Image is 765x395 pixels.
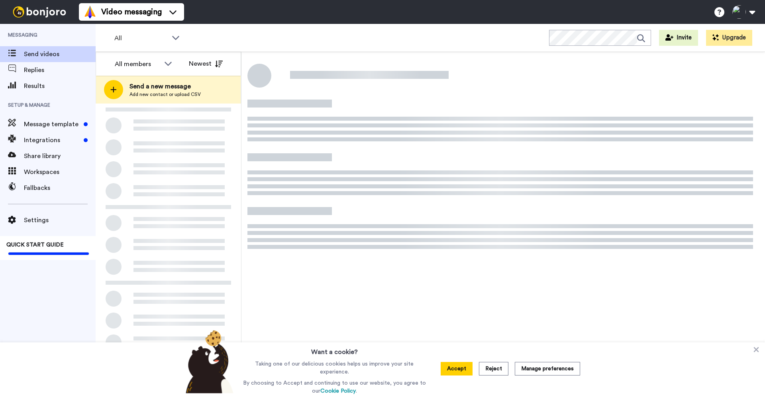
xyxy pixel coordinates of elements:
[6,242,64,248] span: QUICK START GUIDE
[129,91,201,98] span: Add new contact or upload CSV
[114,33,168,43] span: All
[479,362,508,375] button: Reject
[24,119,80,129] span: Message template
[178,330,237,393] img: bear-with-cookie.png
[515,362,580,375] button: Manage preferences
[311,342,358,357] h3: Want a cookie?
[183,56,229,72] button: Newest
[24,151,96,161] span: Share library
[706,30,752,46] button: Upgrade
[241,360,428,376] p: Taking one of our delicious cookies helps us improve your site experience.
[129,82,201,91] span: Send a new message
[24,215,96,225] span: Settings
[24,81,96,91] span: Results
[84,6,96,18] img: vm-color.svg
[115,59,160,69] div: All members
[10,6,69,18] img: bj-logo-header-white.svg
[320,388,356,394] a: Cookie Policy
[24,135,80,145] span: Integrations
[659,30,698,46] button: Invite
[24,167,96,177] span: Workspaces
[24,49,96,59] span: Send videos
[101,6,162,18] span: Video messaging
[24,65,96,75] span: Replies
[241,379,428,395] p: By choosing to Accept and continuing to use our website, you agree to our .
[441,362,473,375] button: Accept
[24,183,96,193] span: Fallbacks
